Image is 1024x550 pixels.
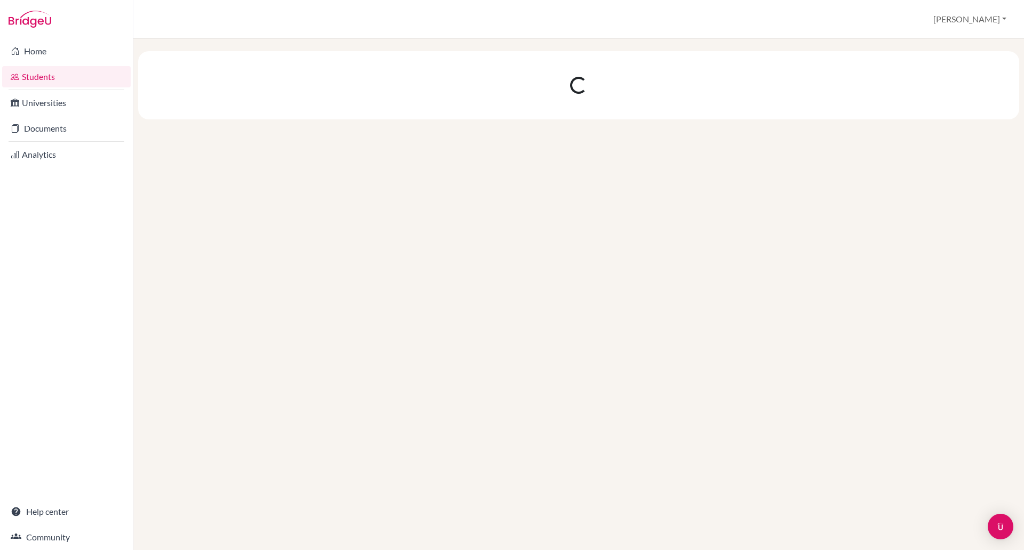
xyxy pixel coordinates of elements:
[929,9,1011,29] button: [PERSON_NAME]
[2,92,131,114] a: Universities
[2,66,131,87] a: Students
[9,11,51,28] img: Bridge-U
[2,527,131,548] a: Community
[2,501,131,522] a: Help center
[2,41,131,62] a: Home
[2,144,131,165] a: Analytics
[2,118,131,139] a: Documents
[988,514,1013,539] div: Open Intercom Messenger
